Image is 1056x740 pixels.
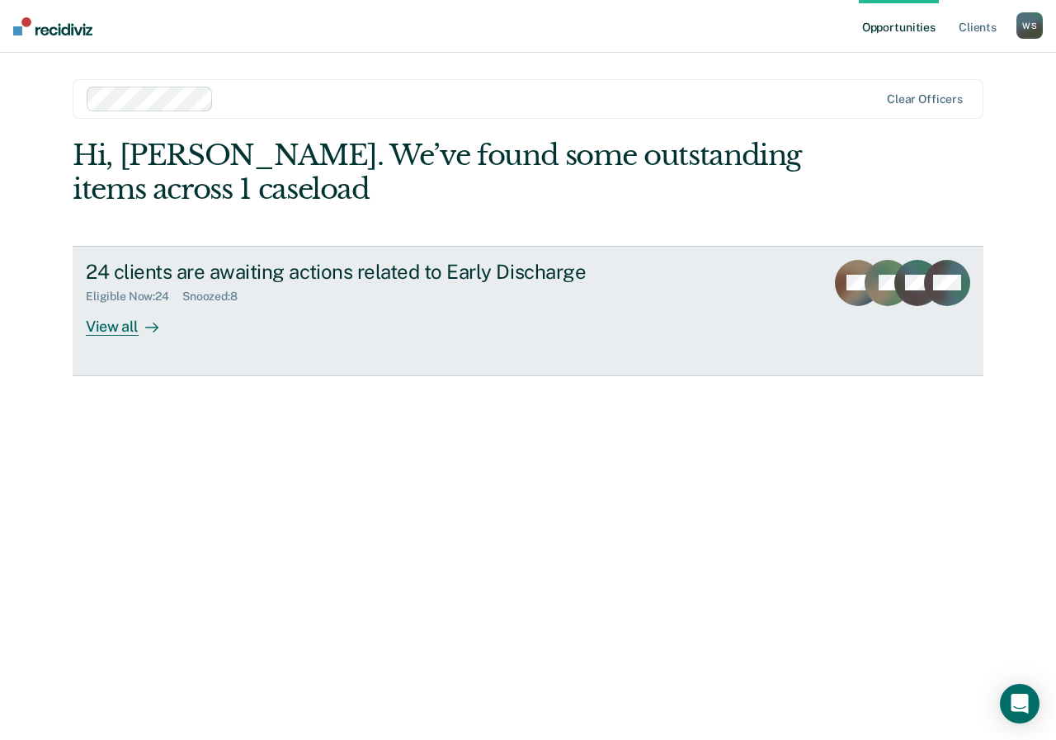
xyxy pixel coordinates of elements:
div: Eligible Now : 24 [86,290,182,304]
a: 24 clients are awaiting actions related to Early DischargeEligible Now:24Snoozed:8View all [73,246,983,376]
img: Recidiviz [13,17,92,35]
div: W S [1016,12,1043,39]
div: Hi, [PERSON_NAME]. We’ve found some outstanding items across 1 caseload [73,139,801,206]
div: 24 clients are awaiting actions related to Early Discharge [86,260,665,284]
div: View all [86,304,178,336]
div: Open Intercom Messenger [1000,684,1039,724]
div: Snoozed : 8 [182,290,251,304]
button: WS [1016,12,1043,39]
div: Clear officers [887,92,963,106]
